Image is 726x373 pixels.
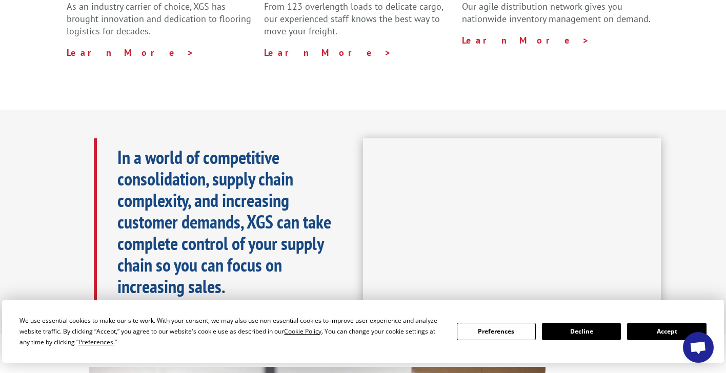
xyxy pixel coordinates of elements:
[284,327,321,336] span: Cookie Policy
[67,1,251,37] span: As an industry carrier of choice, XGS has brought innovation and dedication to flooring logistics...
[457,323,536,340] button: Preferences
[19,315,444,347] div: We use essential cookies to make our site work. With your consent, we may also use non-essential ...
[462,34,590,46] a: Learn More >
[117,145,331,298] b: In a world of competitive consolidation, supply chain complexity, and increasing customer demands...
[264,47,392,58] a: Learn More >
[542,323,621,340] button: Decline
[683,332,714,363] a: Open chat
[363,138,661,306] iframe: XGS Logistics Solutions
[627,323,706,340] button: Accept
[67,47,194,58] a: Learn More >
[264,1,454,46] p: From 123 overlength loads to delicate cargo, our experienced staff knows the best way to move you...
[462,1,651,25] span: Our agile distribution network gives you nationwide inventory management on demand.
[78,338,113,346] span: Preferences
[2,300,724,363] div: Cookie Consent Prompt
